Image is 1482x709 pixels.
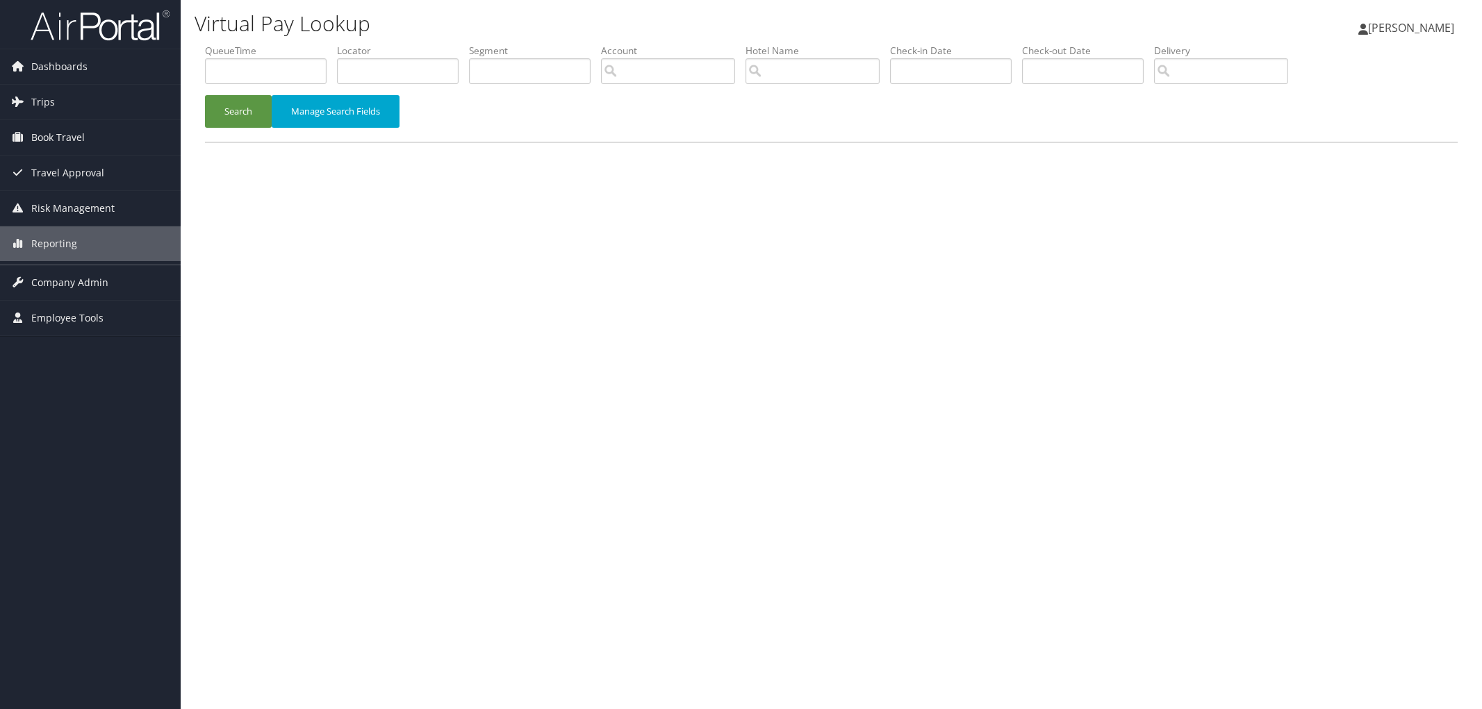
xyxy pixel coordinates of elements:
[205,44,337,58] label: QueueTime
[31,156,104,190] span: Travel Approval
[31,301,104,335] span: Employee Tools
[195,9,1044,38] h1: Virtual Pay Lookup
[31,85,55,119] span: Trips
[1022,44,1154,58] label: Check-out Date
[746,44,890,58] label: Hotel Name
[469,44,601,58] label: Segment
[31,9,170,42] img: airportal-logo.png
[272,95,400,128] button: Manage Search Fields
[205,95,272,128] button: Search
[1358,7,1468,49] a: [PERSON_NAME]
[31,191,115,226] span: Risk Management
[890,44,1022,58] label: Check-in Date
[1154,44,1299,58] label: Delivery
[31,265,108,300] span: Company Admin
[601,44,746,58] label: Account
[31,49,88,84] span: Dashboards
[337,44,469,58] label: Locator
[31,226,77,261] span: Reporting
[1368,20,1454,35] span: [PERSON_NAME]
[31,120,85,155] span: Book Travel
